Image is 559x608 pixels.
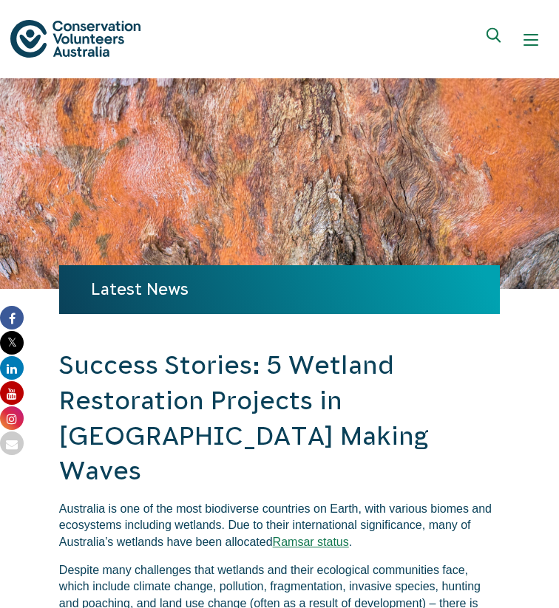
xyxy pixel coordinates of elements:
button: Show mobile navigation menu [513,22,549,58]
a: Latest News [91,280,189,298]
span: Expand search box [487,28,505,52]
a: Ramsar status [273,536,349,548]
button: Expand search box Close search box [478,22,513,58]
h2: Success Stories: 5 Wetland Restoration Projects in [GEOGRAPHIC_DATA] Making Waves [59,348,500,488]
img: logo.svg [10,20,140,58]
p: Australia is one of the most biodiverse countries on Earth, with various biomes and ecosystems in... [59,501,500,550]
